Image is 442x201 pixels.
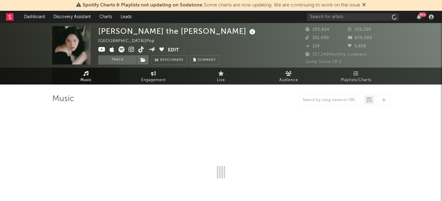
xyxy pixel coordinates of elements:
[187,68,255,85] a: Live
[305,53,366,57] span: 357,249 Monthly Listeners
[98,55,137,65] button: Track
[255,68,322,85] a: Audience
[305,60,341,64] span: Jump Score: 78.3
[217,77,225,84] span: Live
[20,11,49,23] a: Dashboard
[305,36,329,40] span: 331,400
[419,12,426,17] div: 99 +
[120,68,187,85] a: Engagement
[141,77,166,84] span: Engagement
[362,3,366,8] span: Dismiss
[98,26,257,36] div: [PERSON_NAME] the [PERSON_NAME]
[322,68,390,85] a: Playlists/Charts
[305,28,329,32] span: 205,824
[348,44,366,48] span: 3,806
[417,14,421,19] button: 99+
[300,98,364,103] input: Search by song name or URL
[116,11,136,23] a: Leads
[348,28,371,32] span: 225,259
[198,58,216,62] span: Summary
[305,44,320,48] span: 129
[152,55,187,65] a: Benchmark
[307,13,399,21] input: Search for artists
[52,68,120,85] a: Music
[80,77,92,84] span: Music
[168,46,179,54] button: Edit
[83,3,202,8] span: Spotify Charts & Playlists not updating on Sodatone
[49,11,95,23] a: Discovery Assistant
[279,77,298,84] span: Audience
[83,3,360,8] span: : Some charts are now updating. We are continuing to work on the issue
[190,55,219,65] button: Summary
[95,11,116,23] a: Charts
[341,77,371,84] span: Playlists/Charts
[348,36,372,40] span: 679,000
[160,57,184,64] span: Benchmark
[98,37,162,45] div: [GEOGRAPHIC_DATA] | Pop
